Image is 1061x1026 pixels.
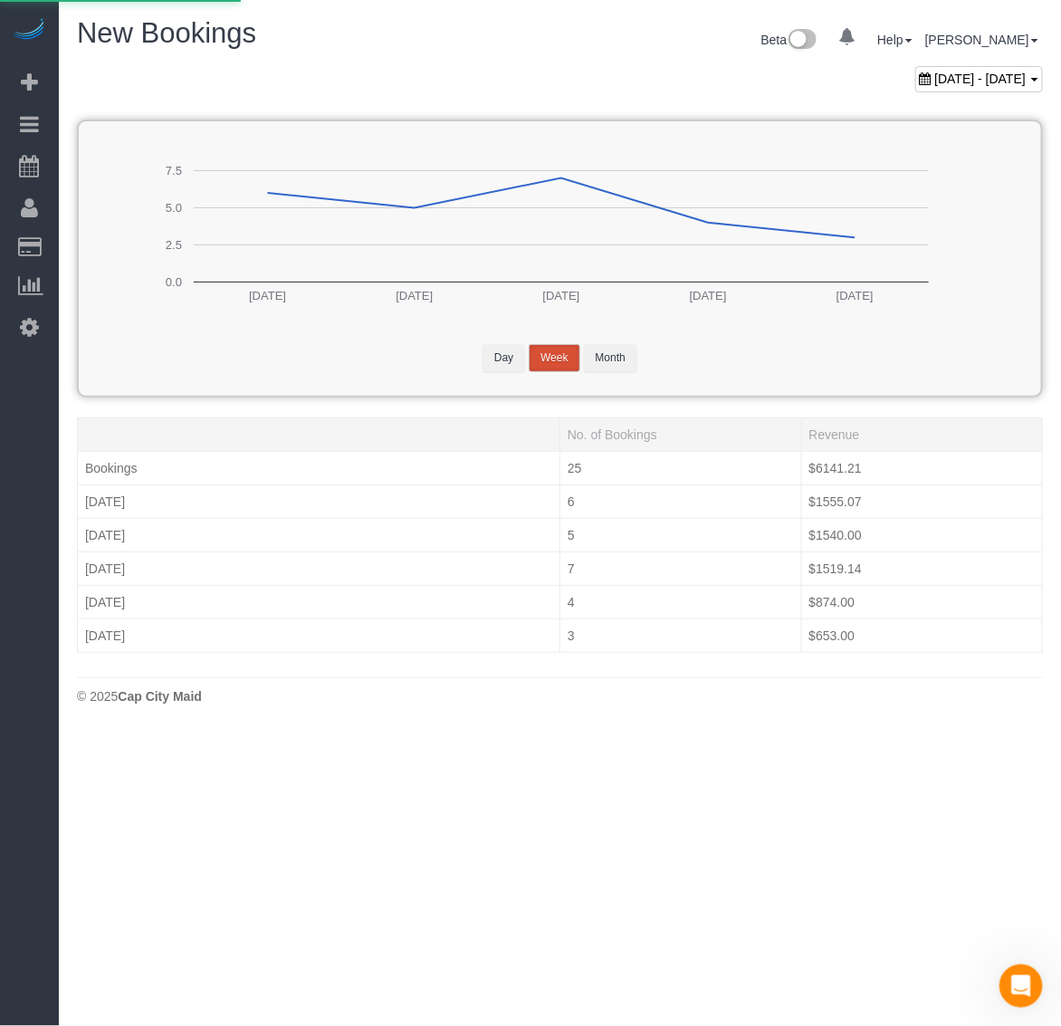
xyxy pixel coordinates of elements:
text: 7.5 [166,164,182,177]
text: [DATE] [836,289,874,302]
span: [DATE] - [DATE] [935,72,1027,86]
a: Help [877,33,913,47]
td: 5 [560,518,802,551]
svg: A chart. [97,136,1025,317]
td: 3 [560,618,802,652]
td: [DATE] [78,585,560,618]
img: Automaid Logo [11,18,47,43]
span: New Bookings [77,17,256,49]
td: Revenue [801,417,1043,451]
a: Beta [761,33,817,47]
td: Bookings [78,451,560,484]
td: $1519.14 [801,551,1043,585]
td: 4 [560,585,802,618]
text: [DATE] [543,289,580,302]
td: $1540.00 [801,518,1043,551]
td: $1555.07 [801,484,1043,518]
td: [DATE] [78,518,560,551]
text: 2.5 [166,238,182,252]
text: [DATE] [690,289,727,302]
img: New interface [787,29,817,53]
iframe: Intercom live chat [999,964,1043,1008]
text: 0.0 [166,275,182,289]
td: [DATE] [78,551,560,585]
td: [DATE] [78,484,560,518]
td: 6 [560,484,802,518]
td: $653.00 [801,618,1043,652]
td: $874.00 [801,585,1043,618]
text: [DATE] [249,289,286,302]
td: No. of Bookings [560,417,802,451]
td: $6141.21 [801,451,1043,484]
td: [DATE] [78,618,560,652]
div: © 2025 [77,687,1043,705]
button: Month [584,344,637,372]
td: 7 [560,551,802,585]
td: 25 [560,451,802,484]
strong: Cap City Maid [118,689,202,704]
text: 5.0 [166,201,182,215]
button: Day [483,344,525,372]
button: Week [529,344,579,372]
text: [DATE] [396,289,433,302]
a: [PERSON_NAME] [925,33,1038,47]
